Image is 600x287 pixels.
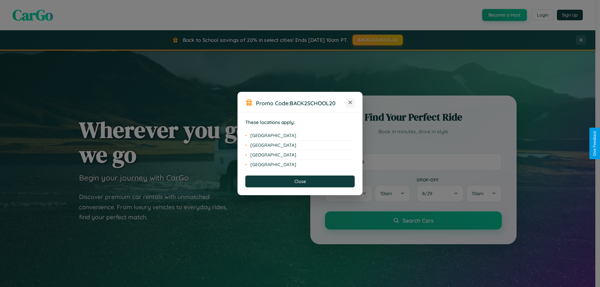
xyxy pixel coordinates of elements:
li: [GEOGRAPHIC_DATA] [245,150,355,160]
div: Give Feedback [592,131,597,156]
button: Close [245,176,355,187]
li: [GEOGRAPHIC_DATA] [245,141,355,150]
h3: Promo Code: [256,100,346,106]
b: BACK2SCHOOL20 [290,100,336,106]
li: [GEOGRAPHIC_DATA] [245,160,355,169]
li: [GEOGRAPHIC_DATA] [245,131,355,141]
strong: These locations apply: [245,119,295,125]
